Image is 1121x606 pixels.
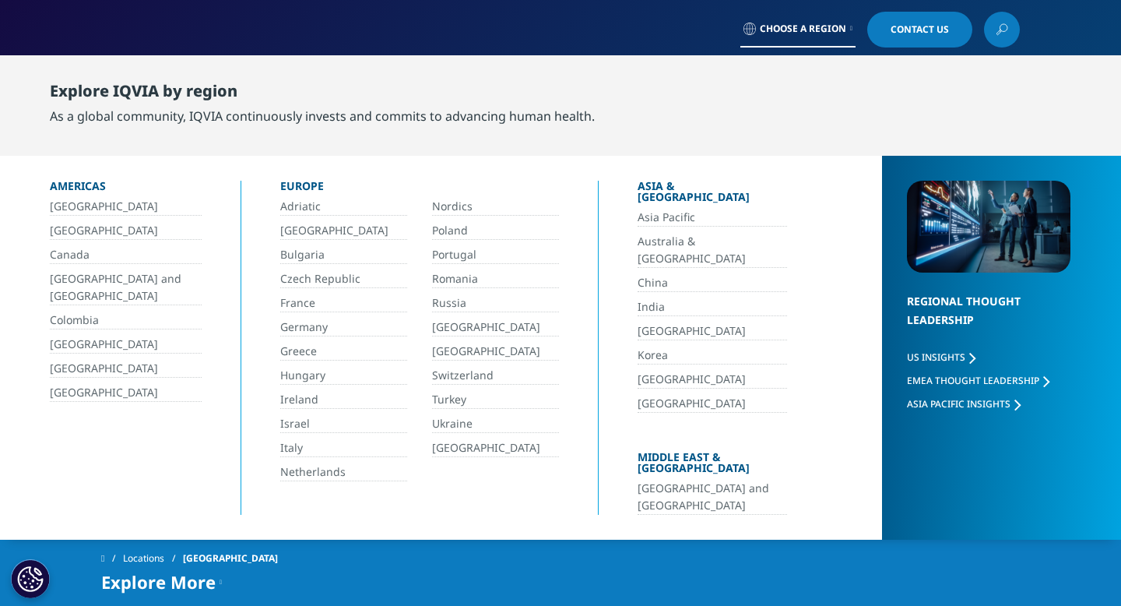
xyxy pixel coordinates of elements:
a: Romania [432,270,559,288]
a: Portugal [432,246,559,264]
a: Contact Us [867,12,972,48]
a: [GEOGRAPHIC_DATA] [50,222,202,240]
div: Asia & [GEOGRAPHIC_DATA] [638,181,787,209]
a: [GEOGRAPHIC_DATA] [432,319,559,336]
span: [GEOGRAPHIC_DATA] [183,544,278,573]
a: [GEOGRAPHIC_DATA] [638,395,787,413]
div: Europe [280,181,559,198]
a: Germany [280,319,407,336]
nav: Primary [232,55,1020,128]
a: Italy [280,439,407,457]
a: India [638,298,787,316]
div: Explore IQVIA by region [50,82,595,107]
div: Middle East & [GEOGRAPHIC_DATA] [638,452,787,480]
a: Adriatic [280,198,407,216]
img: 2093_analyzing-data-using-big-screen-display-and-laptop.png [907,181,1070,273]
a: Ireland [280,391,407,409]
a: Nordics [432,198,559,216]
a: [GEOGRAPHIC_DATA] [432,343,559,361]
a: [GEOGRAPHIC_DATA] [50,336,202,354]
a: [GEOGRAPHIC_DATA] [50,198,202,216]
span: Explore More [101,573,216,591]
span: Asia Pacific Insights [907,397,1010,410]
div: As a global community, IQVIA continuously invests and commits to advancing human health. [50,107,595,125]
a: Colombia [50,312,202,329]
a: [GEOGRAPHIC_DATA] [50,360,202,378]
a: [GEOGRAPHIC_DATA] [280,222,407,240]
a: Asia Pacific Insights [907,397,1021,410]
a: [GEOGRAPHIC_DATA] and [GEOGRAPHIC_DATA] [50,270,202,305]
a: [GEOGRAPHIC_DATA] [638,322,787,340]
a: Israel [280,415,407,433]
a: Korea [638,347,787,365]
a: Russia [432,294,559,312]
a: Ukraine [432,415,559,433]
div: Regional Thought Leadership [907,292,1070,349]
a: Netherlands [280,463,407,481]
a: Canada [50,246,202,264]
a: US Insights [907,351,975,364]
a: [GEOGRAPHIC_DATA] [432,439,559,457]
a: China [638,274,787,292]
button: Configuración de cookies [11,559,50,598]
div: Americas [50,181,202,198]
a: [GEOGRAPHIC_DATA] [638,371,787,389]
span: Choose a Region [760,23,846,35]
a: [GEOGRAPHIC_DATA] [50,384,202,402]
a: Australia & [GEOGRAPHIC_DATA] [638,233,787,268]
a: Greece [280,343,407,361]
a: Czech Republic [280,270,407,288]
a: Poland [432,222,559,240]
a: Locations [123,544,183,573]
a: Hungary [280,367,407,385]
a: Switzerland [432,367,559,385]
span: Contact Us [891,25,949,34]
a: Asia Pacific [638,209,787,227]
a: Turkey [432,391,559,409]
a: [GEOGRAPHIC_DATA] and [GEOGRAPHIC_DATA] [638,480,787,515]
a: EMEA Thought Leadership [907,374,1049,387]
a: France [280,294,407,312]
span: EMEA Thought Leadership [907,374,1039,387]
a: Bulgaria [280,246,407,264]
span: US Insights [907,351,965,364]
